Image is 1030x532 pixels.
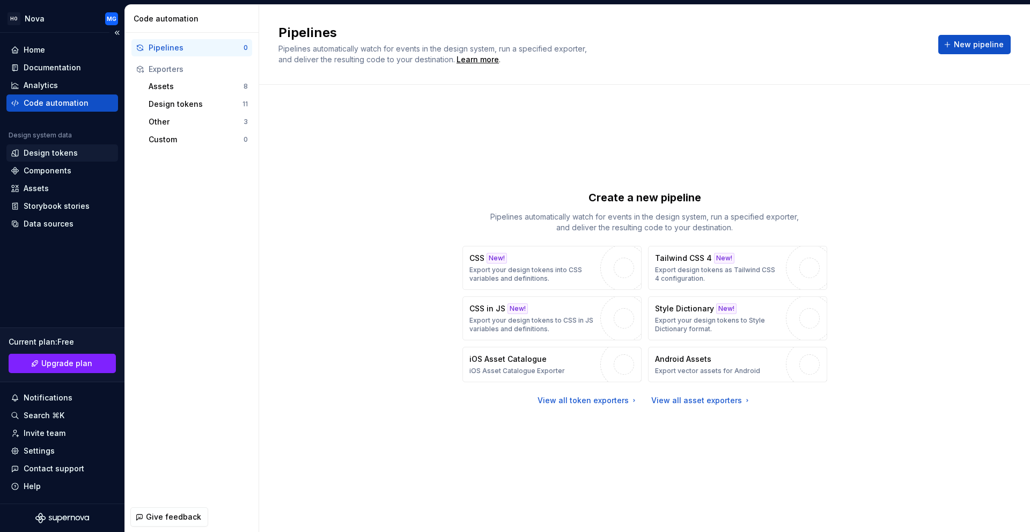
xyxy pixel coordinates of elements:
button: CSSNew!Export your design tokens into CSS variables and definitions. [462,246,642,290]
a: View all asset exporters [651,395,752,406]
span: Upgrade plan [41,358,92,369]
button: Other3 [144,113,252,130]
button: Help [6,478,118,495]
p: Tailwind CSS 4 [655,253,712,264]
div: 3 [244,118,248,126]
div: MG [107,14,116,23]
span: Give feedback [146,512,201,522]
div: Nova [25,13,45,24]
div: Storybook stories [24,201,90,212]
a: Learn more [457,54,499,65]
div: Pipelines [149,42,244,53]
button: CSS in JSNew!Export your design tokens to CSS in JS variables and definitions. [462,296,642,340]
a: Home [6,41,118,59]
div: Custom [149,134,244,145]
p: iOS Asset Catalogue [469,354,547,365]
a: Analytics [6,77,118,94]
a: Code automation [6,94,118,112]
p: Export your design tokens into CSS variables and definitions. [469,266,595,283]
div: 8 [244,82,248,91]
div: Analytics [24,80,58,91]
div: New! [716,303,737,314]
p: Export design tokens as Tailwind CSS 4 configuration. [655,266,781,283]
a: Invite team [6,425,118,442]
button: Custom0 [144,131,252,148]
div: 0 [244,43,248,52]
p: Android Assets [655,354,711,365]
div: Design system data [9,131,72,140]
svg: Supernova Logo [35,513,89,523]
div: New! [507,303,528,314]
p: Export your design tokens to CSS in JS variables and definitions. [469,316,595,333]
button: Give feedback [130,507,208,527]
p: Export your design tokens to Style Dictionary format. [655,316,781,333]
button: Collapse sidebar [109,25,124,40]
h2: Pipelines [278,24,925,41]
div: Code automation [24,98,89,108]
p: Export vector assets for Android [655,367,760,375]
p: Pipelines automatically watch for events in the design system, run a specified exporter, and deli... [484,212,806,233]
a: Storybook stories [6,198,118,215]
button: Tailwind CSS 4New!Export design tokens as Tailwind CSS 4 configuration. [648,246,827,290]
a: Design tokens [6,144,118,162]
button: Design tokens11 [144,96,252,113]
div: Settings [24,446,55,456]
div: Code automation [134,13,254,24]
div: Design tokens [149,99,242,110]
div: Current plan : Free [9,337,116,347]
span: New pipeline [954,39,1004,50]
button: Assets8 [144,78,252,95]
p: iOS Asset Catalogue Exporter [469,367,565,375]
a: Components [6,162,118,179]
button: Android AssetsExport vector assets for Android [648,347,827,382]
a: Data sources [6,215,118,232]
div: Design tokens [24,148,78,158]
div: Components [24,165,71,176]
button: Style DictionaryNew!Export your design tokens to Style Dictionary format. [648,296,827,340]
div: Other [149,116,244,127]
p: Style Dictionary [655,303,714,314]
span: Pipelines automatically watch for events in the design system, run a specified exporter, and deli... [278,44,589,64]
div: Exporters [149,64,248,75]
button: Notifications [6,389,118,406]
button: iOS Asset CatalogueiOS Asset Catalogue Exporter [462,347,642,382]
div: HO [8,12,20,25]
span: . [455,56,501,64]
button: Upgrade plan [9,354,116,373]
div: Search ⌘K [24,410,64,421]
div: Home [24,45,45,55]
a: View all token exporters [538,395,638,406]
button: Contact support [6,460,118,477]
div: Help [24,481,41,492]
div: 11 [242,100,248,108]
div: New! [487,253,507,264]
a: Assets [6,180,118,197]
button: Search ⌘K [6,407,118,424]
div: Documentation [24,62,81,73]
div: Invite team [24,428,65,439]
div: Data sources [24,218,73,229]
div: Assets [24,183,49,194]
button: HONovaMG [2,7,122,30]
div: Contact support [24,463,84,474]
p: CSS [469,253,484,264]
div: Assets [149,81,244,92]
div: New! [714,253,734,264]
a: Documentation [6,59,118,76]
button: New pipeline [938,35,1011,54]
div: 0 [244,135,248,144]
p: CSS in JS [469,303,505,314]
div: Notifications [24,392,72,403]
a: Settings [6,442,118,460]
p: Create a new pipeline [588,190,701,205]
button: Pipelines0 [131,39,252,56]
